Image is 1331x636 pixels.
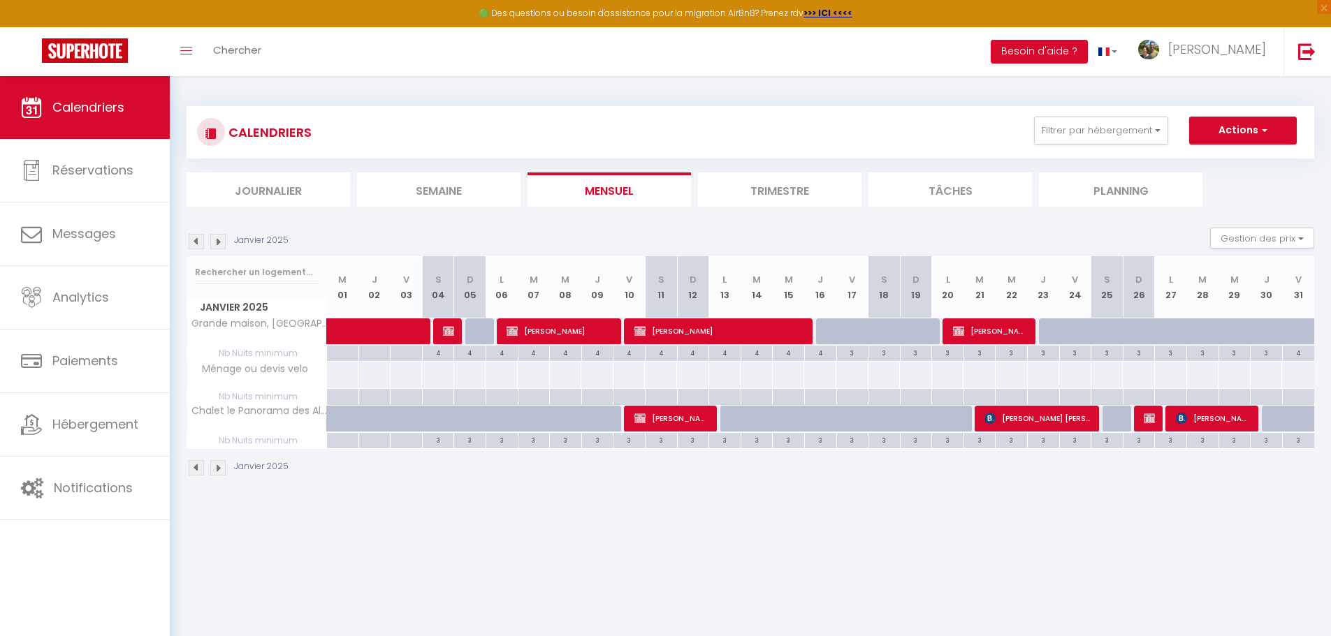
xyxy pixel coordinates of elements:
[901,433,932,446] div: 3
[52,98,124,116] span: Calendriers
[1168,40,1266,58] span: [PERSON_NAME]
[391,256,423,318] th: 03
[1128,27,1283,76] a: ... [PERSON_NAME]
[1264,273,1270,286] abbr: J
[1138,40,1159,59] img: ...
[203,27,272,76] a: Chercher
[595,273,600,286] abbr: J
[1251,433,1282,446] div: 3
[709,433,741,446] div: 3
[1040,273,1046,286] abbr: J
[403,273,409,286] abbr: V
[837,346,868,359] div: 3
[996,346,1027,359] div: 3
[953,318,1028,344] span: [PERSON_NAME]
[454,433,486,446] div: 3
[1219,346,1251,359] div: 3
[901,346,932,359] div: 3
[1034,117,1168,145] button: Filtrer par hébergement
[530,273,538,286] abbr: M
[932,256,964,318] th: 20
[187,433,326,448] span: Nb Nuits minimum
[1155,256,1187,318] th: 27
[1091,346,1123,359] div: 3
[1251,346,1282,359] div: 3
[677,256,709,318] th: 12
[52,225,116,242] span: Messages
[582,433,613,446] div: 3
[984,405,1091,431] span: [PERSON_NAME] [PERSON_NAME]
[690,273,697,286] abbr: D
[996,433,1027,446] div: 3
[423,346,454,359] div: 4
[1187,433,1219,446] div: 3
[946,273,950,286] abbr: L
[189,362,312,377] span: Ménage ou devis velo
[964,433,996,446] div: 3
[963,256,996,318] th: 21
[561,273,569,286] abbr: M
[773,346,804,359] div: 4
[991,40,1088,64] button: Besoin d'aide ?
[1210,228,1314,249] button: Gestion des prix
[550,346,581,359] div: 4
[868,256,901,318] th: 18
[1198,273,1207,286] abbr: M
[803,7,852,19] a: >>> ICI <<<<
[187,346,326,361] span: Nb Nuits minimum
[486,433,518,446] div: 3
[1169,273,1173,286] abbr: L
[189,318,329,329] span: Grande maison, [GEOGRAPHIC_DATA], piscine chauffée*
[646,346,677,359] div: 4
[518,256,550,318] th: 07
[518,346,550,359] div: 4
[225,117,312,148] h3: CALENDRIERS
[187,297,326,318] span: Janvier 2025
[634,318,806,344] span: [PERSON_NAME]
[1189,117,1297,145] button: Actions
[52,352,118,369] span: Paiements
[486,256,518,318] th: 06
[234,234,289,247] p: Janvier 2025
[582,346,613,359] div: 4
[741,256,773,318] th: 14
[1144,405,1154,431] span: [PERSON_NAME]
[195,260,319,285] input: Rechercher un logement...
[741,346,773,359] div: 4
[1155,346,1186,359] div: 3
[773,256,805,318] th: 15
[1008,273,1016,286] abbr: M
[1060,433,1091,446] div: 3
[868,346,900,359] div: 3
[912,273,919,286] abbr: D
[1039,172,1202,207] li: Planning
[678,346,709,359] div: 4
[932,346,963,359] div: 3
[1187,346,1219,359] div: 3
[975,273,984,286] abbr: M
[1060,346,1091,359] div: 3
[550,256,582,318] th: 08
[357,172,521,207] li: Semaine
[1283,346,1314,359] div: 4
[1283,433,1314,446] div: 3
[454,346,486,359] div: 4
[443,318,453,344] span: BLOCKED
[581,256,613,318] th: 09
[626,273,632,286] abbr: V
[372,273,377,286] abbr: J
[868,172,1032,207] li: Tâches
[423,433,454,446] div: 3
[1091,256,1123,318] th: 25
[528,172,691,207] li: Mensuel
[327,256,359,318] th: 01
[613,346,645,359] div: 4
[613,433,645,446] div: 3
[435,273,442,286] abbr: S
[1135,273,1142,286] abbr: D
[868,433,900,446] div: 3
[881,273,887,286] abbr: S
[785,273,793,286] abbr: M
[964,346,996,359] div: 3
[500,273,504,286] abbr: L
